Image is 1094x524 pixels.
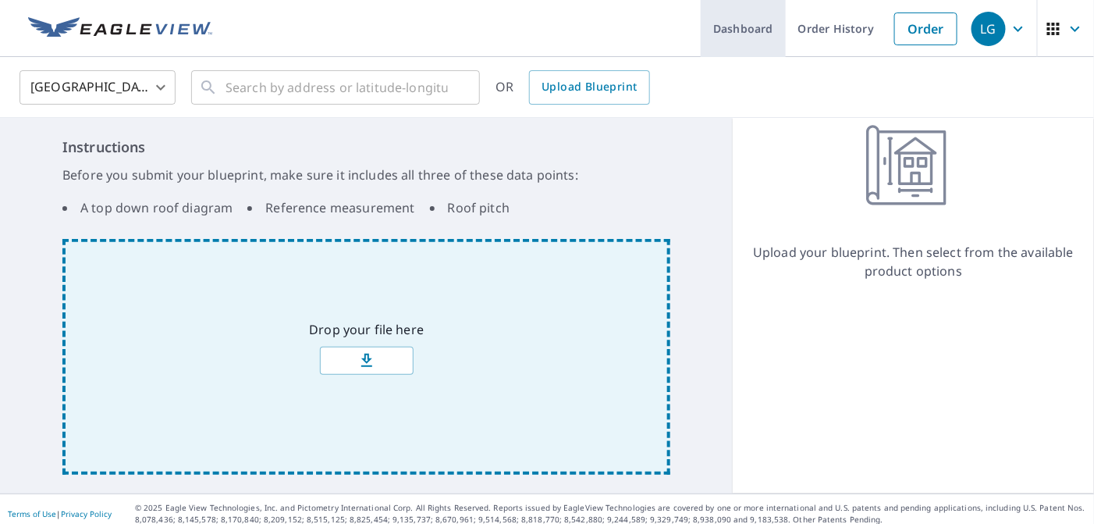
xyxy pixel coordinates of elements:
h6: Instructions [62,137,670,158]
div: OR [495,70,650,105]
li: Reference measurement [247,198,414,217]
p: | [8,509,112,519]
a: Terms of Use [8,508,56,519]
a: Upload Blueprint [529,70,649,105]
li: Roof pitch [430,198,510,217]
input: Search by address or latitude-longitude [226,66,448,109]
a: Order [894,12,957,45]
p: Upload your blueprint. Then select from the available product options [733,243,1094,280]
span: Upload Blueprint [542,77,637,97]
p: Before you submit your blueprint, make sure it includes all three of these data points: [62,166,670,184]
img: EV Logo [28,17,212,41]
div: [GEOGRAPHIC_DATA] [20,66,176,109]
div: LG [971,12,1006,46]
li: A top down roof diagram [62,198,233,217]
a: Privacy Policy [61,508,112,519]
